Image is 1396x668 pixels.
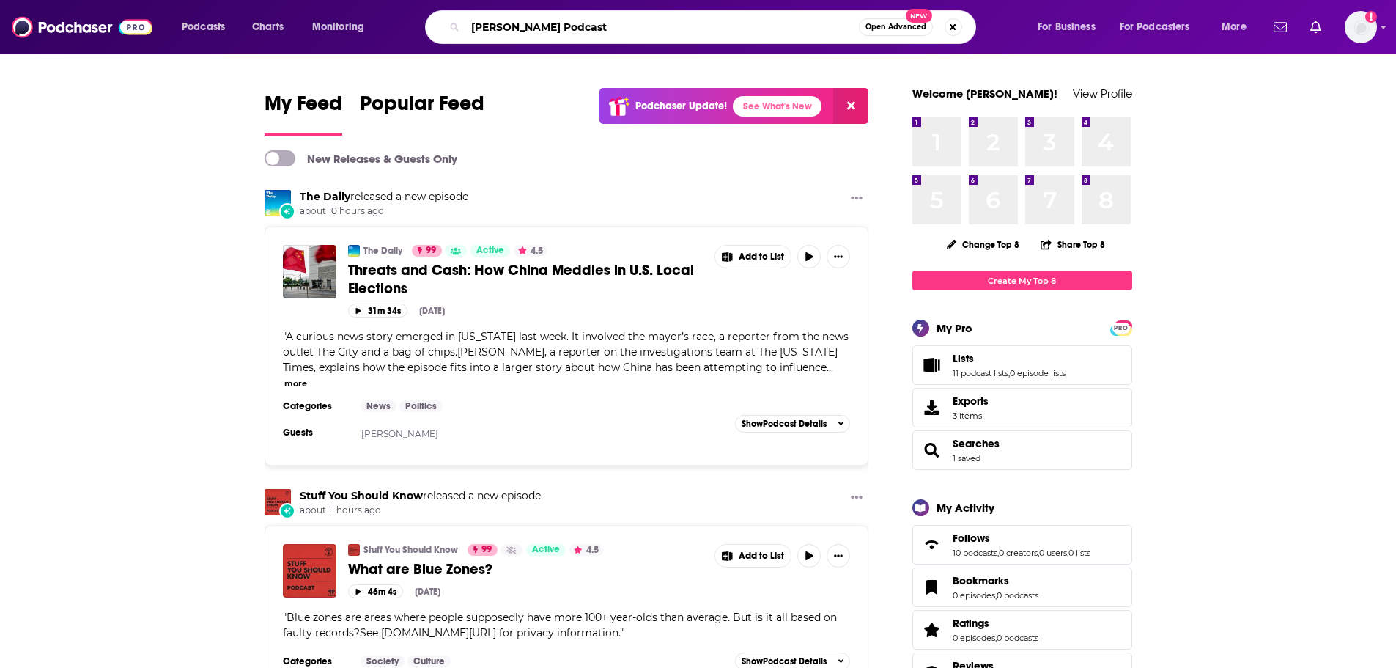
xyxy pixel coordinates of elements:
img: Podchaser - Follow, Share and Rate Podcasts [12,13,152,41]
h3: released a new episode [300,190,468,204]
span: about 11 hours ago [300,504,541,517]
button: Change Top 8 [938,235,1029,254]
span: New [906,9,932,23]
h3: Categories [283,656,349,667]
a: Lists [953,352,1066,365]
div: Search podcasts, credits, & more... [439,10,990,44]
span: My Feed [265,91,342,125]
div: My Activity [937,501,994,515]
span: , [1038,548,1039,558]
a: Welcome [PERSON_NAME]! [912,87,1057,100]
span: Lists [953,352,974,365]
div: [DATE] [415,587,440,597]
a: Searches [917,440,947,460]
span: Monitoring [312,17,364,37]
span: 99 [426,243,436,258]
button: open menu [171,15,244,39]
span: Follows [912,525,1132,565]
span: PRO [1112,323,1130,334]
a: New Releases & Guests Only [265,150,457,166]
a: 0 episode lists [1010,368,1066,378]
button: open menu [1027,15,1114,39]
a: PRO [1112,322,1130,333]
a: Bookmarks [953,574,1038,587]
img: Stuff You Should Know [348,544,360,556]
button: ShowPodcast Details [735,415,851,433]
a: Threats and Cash: How China Meddles in U.S. Local Elections [348,261,704,298]
img: The Daily [348,245,360,257]
button: 4.5 [569,544,603,556]
img: What are Blue Zones? [283,544,336,598]
button: Show More Button [827,245,850,268]
a: Show notifications dropdown [1268,15,1293,40]
a: 11 podcast lists [953,368,1008,378]
a: The Daily [300,190,350,203]
span: Searches [912,430,1132,470]
span: Lists [912,345,1132,385]
a: Active [470,245,510,257]
a: News [361,400,396,412]
button: Share Top 8 [1040,230,1106,259]
span: Exports [953,394,989,408]
span: Bookmarks [953,574,1009,587]
a: 0 users [1039,548,1067,558]
span: ... [827,361,833,374]
a: 99 [412,245,442,257]
span: , [1067,548,1068,558]
span: Add to List [739,551,784,562]
img: Stuff You Should Know [265,489,291,515]
span: What are Blue Zones? [348,560,492,579]
a: Ratings [917,620,947,640]
span: Blue zones are areas where people supposedly have more 100+ year-olds than average. But is it all... [283,611,837,639]
img: The Daily [265,190,291,216]
a: Society [361,656,405,667]
a: The Daily [363,245,402,257]
a: 0 podcasts [997,590,1038,601]
a: Exports [912,388,1132,427]
a: Follows [917,535,947,555]
a: Popular Feed [360,91,484,136]
div: My Pro [937,321,972,335]
a: Bookmarks [917,577,947,598]
span: 99 [481,543,492,557]
span: Add to List [739,252,784,263]
button: Show More Button [715,246,791,268]
span: Podcasts [182,17,225,37]
a: Show notifications dropdown [1304,15,1327,40]
button: Show More Button [827,544,850,568]
span: 3 items [953,411,989,421]
a: Follows [953,532,1090,545]
span: Open Advanced [865,23,926,31]
a: Stuff You Should Know [363,544,458,556]
a: Create My Top 8 [912,271,1132,290]
button: Show More Button [845,489,868,507]
a: Lists [917,355,947,375]
button: open menu [1110,15,1211,39]
a: Politics [399,400,443,412]
button: open menu [1211,15,1265,39]
svg: Add a profile image [1365,11,1377,23]
span: Follows [953,532,990,545]
a: My Feed [265,91,342,136]
a: 0 episodes [953,590,995,601]
span: A curious news story emerged in [US_STATE] last week. It involved the mayor’s race, a reporter fr... [283,330,849,374]
span: , [1008,368,1010,378]
h3: Categories [283,400,349,412]
a: 99 [468,544,498,556]
span: Exports [917,397,947,418]
span: , [995,633,997,643]
span: Ratings [912,610,1132,650]
button: 31m 34s [348,304,407,318]
span: , [995,590,997,601]
span: Ratings [953,617,989,630]
span: , [997,548,999,558]
img: User Profile [1345,11,1377,43]
button: more [284,378,307,390]
button: Show More Button [715,545,791,567]
span: " " [283,611,837,639]
a: 1 saved [953,453,980,463]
